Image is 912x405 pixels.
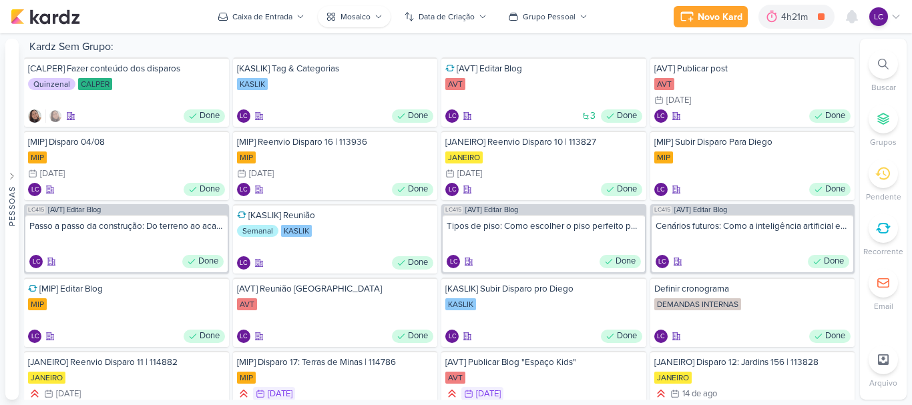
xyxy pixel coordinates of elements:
[198,255,218,268] p: Done
[237,330,250,343] div: Laís Costa
[268,390,292,398] div: [DATE]
[449,187,456,193] p: LC
[590,111,596,121] span: 3
[871,81,896,93] p: Buscar
[445,298,476,310] div: KASLIK
[240,334,247,340] p: LC
[445,63,642,75] div: [AVT] Editar Blog
[654,330,668,343] div: Laís Costa
[682,390,717,398] div: 14 de ago
[28,183,41,196] div: Criador(a): Laís Costa
[445,151,483,163] div: JANEIRO
[445,387,459,400] div: Prioridade Alta
[240,187,247,193] p: LC
[31,187,39,193] p: LC
[237,256,250,270] div: Laís Costa
[49,109,62,123] img: Sharlene Khoury
[78,78,112,90] div: CALPER
[449,113,456,120] p: LC
[825,183,845,196] p: Done
[654,109,668,123] div: Laís Costa
[237,109,250,123] div: Laís Costa
[654,298,741,310] div: DEMANDAS INTERNAS
[237,78,268,90] div: KASLIK
[28,372,65,384] div: JANEIRO
[237,225,278,237] div: Semanal
[408,256,428,270] p: Done
[654,151,673,163] div: MIP
[656,255,669,268] div: Laís Costa
[869,377,897,389] p: Arquivo
[5,39,19,400] button: Pessoas
[445,183,459,196] div: Laís Costa
[445,330,459,343] div: Criador(a): Laís Costa
[237,210,434,222] div: [KASLIK] Reunião
[809,330,851,343] div: Done
[617,183,637,196] p: Done
[617,330,637,343] p: Done
[863,246,903,258] p: Recorrente
[28,109,41,123] div: Criador(a): Sharlene Khoury
[445,283,642,295] div: [KASLIK] Subir Disparo pro Diego
[600,255,641,268] div: Done
[874,300,893,312] p: Email
[237,372,256,384] div: MIP
[656,220,850,232] div: Cenários futuros: Como a inteligência artificial está transformando o setor imobiliário
[11,9,80,25] img: kardz.app
[28,330,41,343] div: Criador(a): Laís Costa
[28,136,225,148] div: [MIP] Disparo 04/08
[237,387,250,400] div: Prioridade Alta
[445,78,465,90] div: AVT
[237,183,250,196] div: Criador(a): Laís Costa
[866,191,901,203] p: Pendente
[825,330,845,343] p: Done
[674,206,727,214] span: [AVT] Editar Blog
[666,96,691,105] div: [DATE]
[444,206,463,214] span: LC415
[617,109,637,123] p: Done
[28,298,47,310] div: MIP
[56,390,81,398] div: [DATE]
[445,330,459,343] div: Laís Costa
[654,183,668,196] div: Criador(a): Laís Costa
[237,256,250,270] div: Criador(a): Laís Costa
[654,109,668,123] div: Criador(a): Laís Costa
[450,259,457,266] p: LC
[237,283,434,295] div: [AVT] Reunião Jardim do Éden
[240,260,247,267] p: LC
[237,109,250,123] div: Criador(a): Laís Costa
[182,255,224,268] div: Done
[654,63,851,75] div: [AVT] Publicar post
[237,63,434,75] div: [KASLIK] Tag & Categorias
[447,255,460,268] div: Criador(a): Laís Costa
[184,109,225,123] div: Done
[445,109,459,123] div: Laís Costa
[237,136,434,148] div: [MIP] Reenvio Disparo 16 | 113936
[28,109,41,123] img: Sharlene Khoury
[445,183,459,196] div: Criador(a): Laís Costa
[200,330,220,343] p: Done
[657,113,664,120] p: LC
[808,255,849,268] div: Done
[392,256,433,270] div: Done
[28,283,225,295] div: [MIP] Editar Blog
[874,11,883,23] p: LC
[29,255,43,268] div: Laís Costa
[237,298,257,310] div: AVT
[870,136,897,148] p: Grupos
[674,6,748,27] button: Novo Kard
[29,255,43,268] div: Criador(a): Laís Costa
[408,330,428,343] p: Done
[654,183,668,196] div: Laís Costa
[445,356,642,368] div: [AVT] Publicar Blog "Espaço Kids"
[601,183,642,196] div: Done
[392,330,433,343] div: Done
[616,255,636,268] p: Done
[408,109,428,123] p: Done
[28,63,225,75] div: [CALPER] Fazer conteúdo dos disparos
[654,283,851,295] div: Definir cronograma
[457,169,482,178] div: [DATE]
[237,183,250,196] div: Laís Costa
[654,78,674,90] div: AVT
[200,183,220,196] p: Done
